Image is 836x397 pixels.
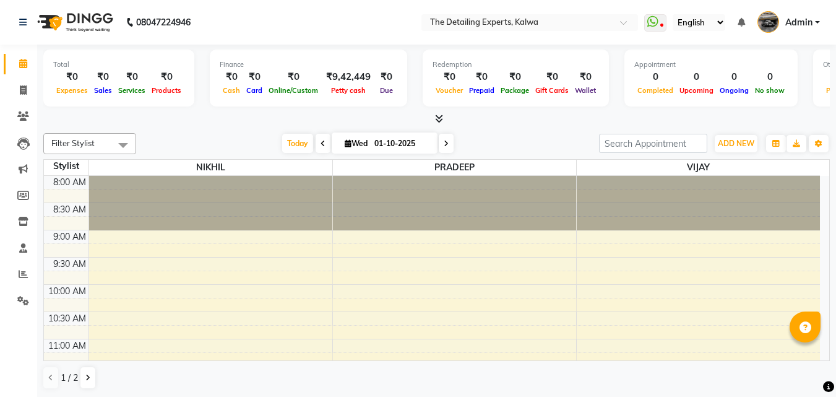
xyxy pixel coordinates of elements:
span: Prepaid [466,86,498,95]
div: ₹0 [53,70,91,84]
div: Redemption [433,59,599,70]
span: PRADEEP [333,160,576,175]
span: Sales [91,86,115,95]
span: Card [243,86,265,95]
span: Expenses [53,86,91,95]
input: Search Appointment [599,134,707,153]
b: 08047224946 [136,5,191,40]
span: Filter Stylist [51,138,95,148]
span: Wed [342,139,371,148]
span: NIKHIL [89,160,332,175]
div: ₹0 [243,70,265,84]
div: ₹0 [149,70,184,84]
div: 11:00 AM [46,339,88,352]
div: Appointment [634,59,788,70]
span: Cash [220,86,243,95]
span: Gift Cards [532,86,572,95]
span: Voucher [433,86,466,95]
div: 0 [676,70,717,84]
div: ₹0 [91,70,115,84]
div: ₹0 [115,70,149,84]
div: 0 [634,70,676,84]
span: Upcoming [676,86,717,95]
span: 1 / 2 [61,372,78,385]
button: ADD NEW [715,135,757,152]
div: 10:30 AM [46,312,88,325]
span: Due [377,86,396,95]
span: Products [149,86,184,95]
span: Admin [785,16,812,29]
div: ₹9,42,449 [321,70,376,84]
img: Admin [757,11,779,33]
span: Services [115,86,149,95]
span: ADD NEW [718,139,754,148]
img: logo [32,5,116,40]
div: Finance [220,59,397,70]
span: VIJAY [577,160,821,175]
div: 0 [752,70,788,84]
div: ₹0 [572,70,599,84]
div: ₹0 [376,70,397,84]
div: 8:30 AM [51,203,88,216]
div: ₹0 [498,70,532,84]
input: 2025-10-01 [371,134,433,153]
span: Wallet [572,86,599,95]
div: 10:00 AM [46,285,88,298]
div: 8:00 AM [51,176,88,189]
div: ₹0 [466,70,498,84]
span: Package [498,86,532,95]
span: Today [282,134,313,153]
iframe: chat widget [784,347,824,385]
span: No show [752,86,788,95]
div: Total [53,59,184,70]
div: 9:00 AM [51,230,88,243]
span: Online/Custom [265,86,321,95]
div: ₹0 [265,70,321,84]
span: Ongoing [717,86,752,95]
div: 0 [717,70,752,84]
div: ₹0 [433,70,466,84]
div: 9:30 AM [51,258,88,271]
div: ₹0 [220,70,243,84]
div: Stylist [44,160,88,173]
div: ₹0 [532,70,572,84]
span: Petty cash [328,86,369,95]
span: Completed [634,86,676,95]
